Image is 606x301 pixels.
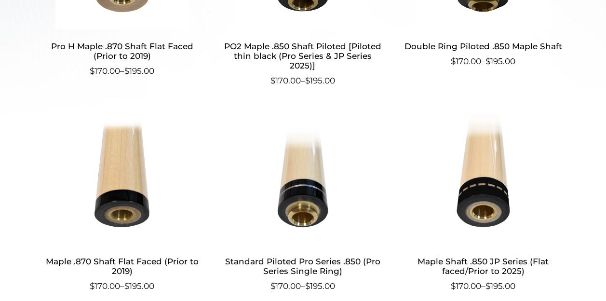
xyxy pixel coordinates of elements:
[305,76,335,85] bdi: 195.00
[485,281,515,291] bdi: 195.00
[42,280,202,293] span: –
[42,37,202,65] h2: Pro H Maple .870 Shaft Flat Faced (Prior to 2019)
[222,252,383,280] h2: Standard Piloted Pro Series .850 (Pro Series Single Ring)
[305,281,310,291] span: $
[403,280,564,293] span: –
[90,66,120,76] bdi: 170.00
[124,281,154,291] bdi: 195.00
[451,56,481,66] bdi: 170.00
[222,280,383,293] span: –
[451,56,456,66] span: $
[403,114,564,245] img: Maple Shaft .850 JP Series (Flat faced/Prior to 2025)
[305,281,335,291] bdi: 195.00
[485,281,490,291] span: $
[90,281,94,291] span: $
[270,76,301,85] bdi: 170.00
[403,114,564,292] a: Maple Shaft .850 JP Series (Flat faced/Prior to 2025) $170.00–$195.00
[90,281,120,291] bdi: 170.00
[222,75,383,87] span: –
[403,252,564,280] h2: Maple Shaft .850 JP Series (Flat faced/Prior to 2025)
[124,66,154,76] bdi: 195.00
[403,55,564,68] span: –
[305,76,310,85] span: $
[42,114,202,292] a: Maple .870 Shaft Flat Faced (Prior to 2019) $170.00–$195.00
[222,37,383,75] h2: PO2 Maple .850 Shaft Piloted [Piloted thin black (Pro Series & JP Series 2025)]
[451,281,456,291] span: $
[270,76,275,85] span: $
[270,281,275,291] span: $
[90,66,94,76] span: $
[124,66,129,76] span: $
[42,65,202,78] span: –
[270,281,301,291] bdi: 170.00
[451,281,481,291] bdi: 170.00
[485,56,515,66] bdi: 195.00
[403,37,564,55] h2: Double Ring Piloted .850 Maple Shaft
[124,281,129,291] span: $
[222,114,383,245] img: Standard Piloted Pro Series .850 (Pro Series Single Ring)
[222,114,383,292] a: Standard Piloted Pro Series .850 (Pro Series Single Ring) $170.00–$195.00
[42,114,202,245] img: Maple .870 Shaft Flat Faced (Prior to 2019)
[485,56,490,66] span: $
[42,252,202,280] h2: Maple .870 Shaft Flat Faced (Prior to 2019)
